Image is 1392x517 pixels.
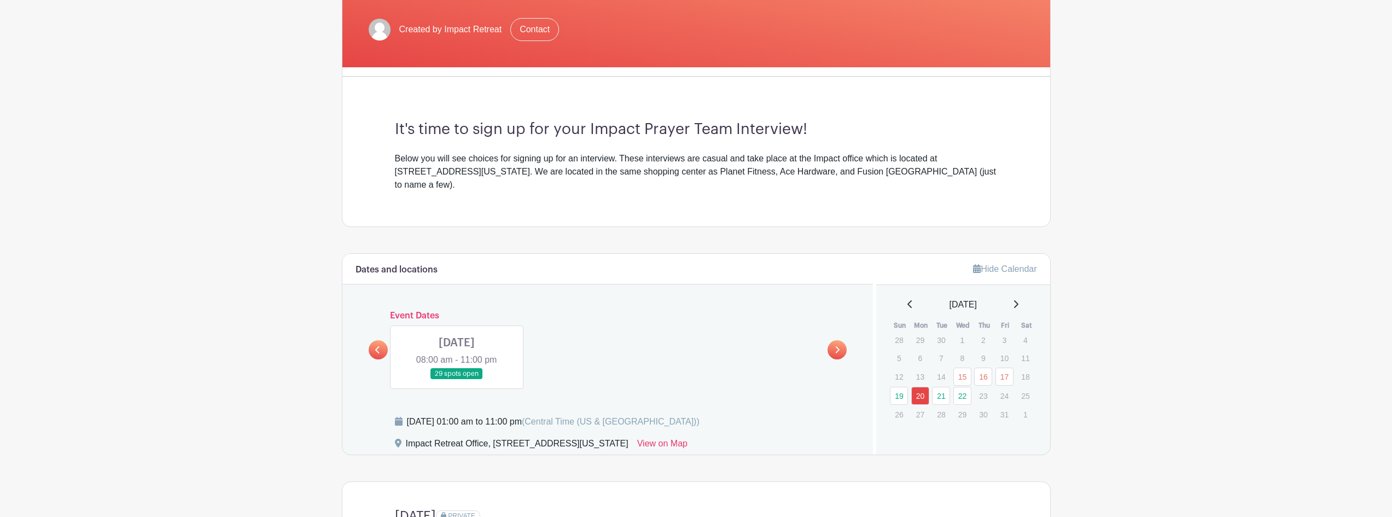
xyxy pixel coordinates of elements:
[890,350,908,367] p: 5
[890,332,908,348] p: 28
[890,387,908,405] a: 19
[911,406,929,423] p: 27
[974,368,992,386] a: 16
[369,19,391,40] img: default-ce2991bfa6775e67f084385cd625a349d9dcbb7a52a09fb2fda1e96e2d18dcdb.png
[1016,387,1034,404] p: 25
[974,350,992,367] p: 9
[953,320,974,331] th: Wed
[1016,332,1034,348] p: 4
[950,298,977,311] span: [DATE]
[995,320,1016,331] th: Fri
[974,332,992,348] p: 2
[995,406,1014,423] p: 31
[953,332,971,348] p: 1
[932,387,950,405] a: 21
[932,368,950,385] p: 14
[974,406,992,423] p: 30
[911,387,929,405] a: 20
[356,265,438,275] h6: Dates and locations
[1016,350,1034,367] p: 11
[995,350,1014,367] p: 10
[995,368,1014,386] a: 17
[399,23,502,36] span: Created by Impact Retreat
[932,332,950,348] p: 30
[1016,320,1037,331] th: Sat
[953,406,971,423] p: 29
[995,332,1014,348] p: 3
[395,152,998,191] div: Below you will see choices for signing up for an interview. These interviews are casual and take ...
[911,320,932,331] th: Mon
[995,387,1014,404] p: 24
[911,332,929,348] p: 29
[890,406,908,423] p: 26
[1016,406,1034,423] p: 1
[522,417,700,426] span: (Central Time (US & [GEOGRAPHIC_DATA]))
[407,415,700,428] div: [DATE] 01:00 am to 11:00 pm
[953,387,971,405] a: 22
[931,320,953,331] th: Tue
[406,437,628,455] div: Impact Retreat Office, [STREET_ADDRESS][US_STATE]
[932,350,950,367] p: 7
[1016,368,1034,385] p: 18
[953,368,971,386] a: 15
[953,350,971,367] p: 8
[395,120,998,139] h3: It's time to sign up for your Impact Prayer Team Interview!
[388,311,828,321] h6: Event Dates
[973,264,1036,274] a: Hide Calendar
[974,320,995,331] th: Thu
[932,406,950,423] p: 28
[911,350,929,367] p: 6
[637,437,688,455] a: View on Map
[889,320,911,331] th: Sun
[510,18,559,41] a: Contact
[974,387,992,404] p: 23
[911,368,929,385] p: 13
[890,368,908,385] p: 12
